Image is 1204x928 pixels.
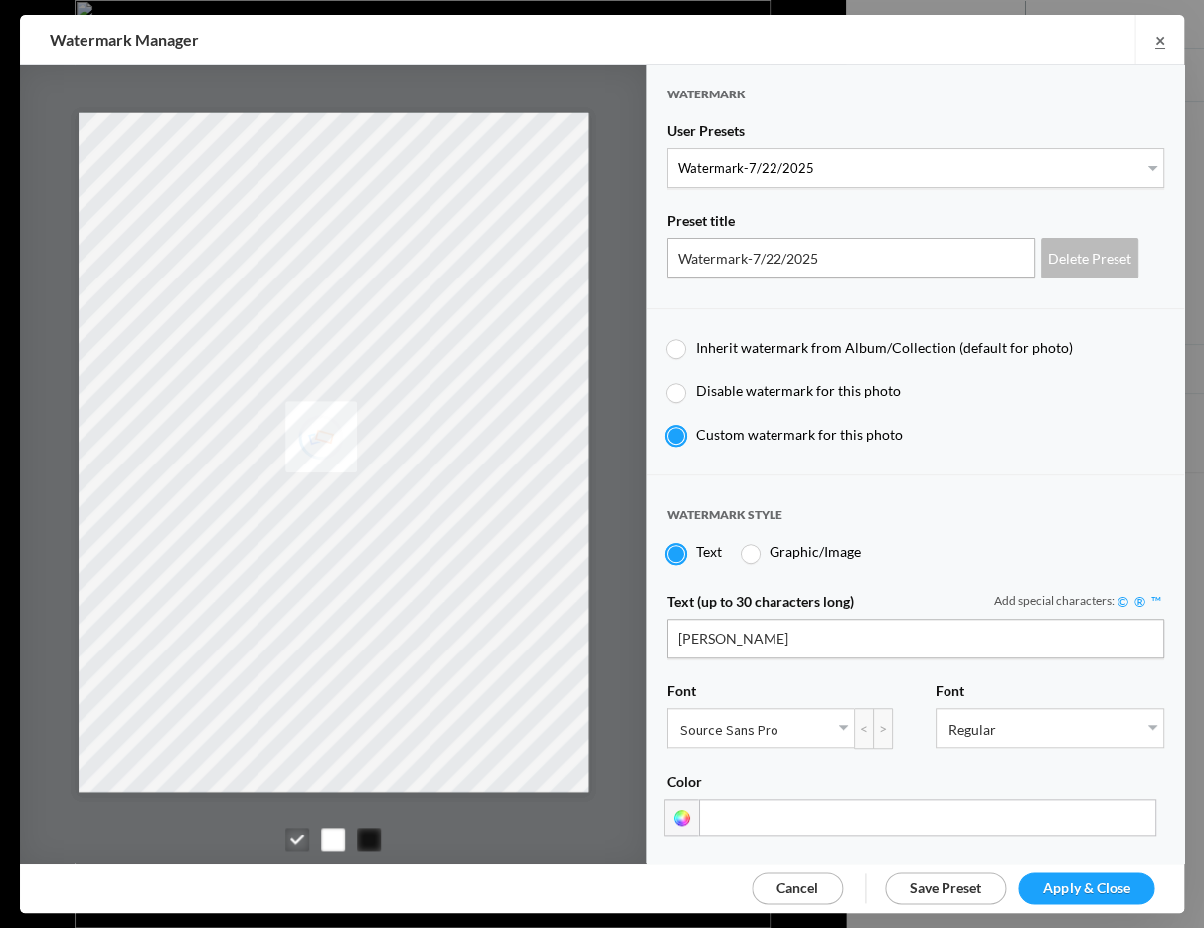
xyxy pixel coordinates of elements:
[696,382,901,399] span: Disable watermark for this photo
[885,872,1006,904] a: Save Preset
[667,682,696,708] span: Font
[1018,872,1154,904] a: Apply & Close
[994,593,1164,610] div: Add special characters:
[667,593,854,619] span: Text (up to 30 characters long)
[937,709,1163,747] a: Regular
[667,212,735,238] span: Preset title
[50,15,759,65] h2: Watermark Manager
[667,619,1164,658] input: Enter your text here, for example: © Andy Anderson
[696,339,1073,356] span: Inherit watermark from Album/Collection (default for photo)
[776,879,818,896] span: Cancel
[873,708,893,749] div: >
[854,708,874,749] div: <
[668,709,854,747] a: Source Sans Pro
[696,426,903,443] span: Custom watermark for this photo
[696,543,722,560] span: Text
[667,773,702,799] span: Color
[770,543,861,560] span: Graphic/Image
[667,87,746,119] span: Watermark
[1043,879,1129,896] span: Apply & Close
[1041,238,1138,278] div: Delete Preset
[667,122,745,148] span: User Presets
[752,872,843,904] a: Cancel
[910,879,981,896] span: Save Preset
[1131,593,1148,610] a: ®
[1134,15,1184,64] a: ×
[667,860,716,886] span: Opacity
[936,682,964,708] span: Font
[667,507,782,540] span: Watermark style
[1115,593,1131,610] a: ©
[1148,593,1164,610] a: ™
[667,238,1035,278] input: Name for your Watermark Preset
[936,860,1040,886] span: Add text shadow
